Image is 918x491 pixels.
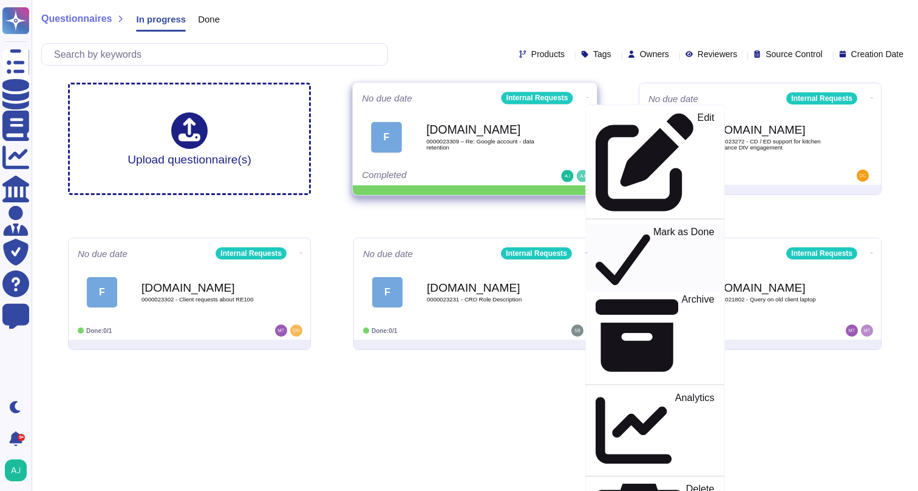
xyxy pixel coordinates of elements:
[586,390,724,471] a: Analytics
[561,170,573,182] img: user
[640,50,669,58] span: Owners
[501,247,572,259] div: Internal Requests
[2,457,35,484] button: user
[371,122,402,153] div: F
[141,282,263,294] b: [DOMAIN_NAME]
[198,15,220,24] span: Done
[372,328,397,334] span: Done: 0/1
[18,434,25,441] div: 9+
[141,297,263,303] span: 0000023302 - Client requests about RE100
[648,94,698,103] span: No due date
[586,224,724,292] a: Mark as Done
[372,277,403,307] div: F
[682,295,715,377] p: Archive
[577,170,589,182] img: user
[593,50,611,58] span: Tags
[275,324,287,337] img: user
[712,139,834,150] span: 0000023272 - CD / ED support for kitchen appliance DtV engagement
[127,112,251,165] div: Upload questionnaire(s)
[290,324,302,337] img: user
[216,247,287,259] div: Internal Requests
[851,50,903,58] span: Creation Date
[712,282,834,294] b: [DOMAIN_NAME]
[86,328,112,334] span: Done: 0/1
[846,324,858,337] img: user
[786,92,857,105] div: Internal Requests
[571,324,583,337] img: user
[675,393,715,469] p: Analytics
[41,14,112,24] span: Questionnaires
[426,124,549,136] b: [DOMAIN_NAME]
[766,50,822,58] span: Source Control
[857,170,869,182] img: user
[653,227,715,289] p: Mark as Done
[712,124,834,136] b: [DOMAIN_NAME]
[5,459,27,481] img: user
[501,92,573,104] div: Internal Requests
[136,15,186,24] span: In progress
[586,292,724,380] a: Archive
[586,110,724,214] a: Edit
[531,50,565,58] span: Products
[861,324,873,337] img: user
[78,249,127,258] span: No due date
[426,139,549,150] span: 0000023309 – Re: Google account - data retention
[427,282,548,294] b: [DOMAIN_NAME]
[786,247,857,259] div: Internal Requests
[698,113,715,211] p: Edit
[48,44,387,65] input: Search by keywords
[363,249,413,258] span: No due date
[712,297,834,303] span: 0000021802 - Query on old client laptop
[362,94,412,103] span: No due date
[427,297,548,303] span: 0000023231 - CRO Role Description
[87,277,117,307] div: F
[698,50,737,58] span: Reviewers
[362,170,512,182] div: Completed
